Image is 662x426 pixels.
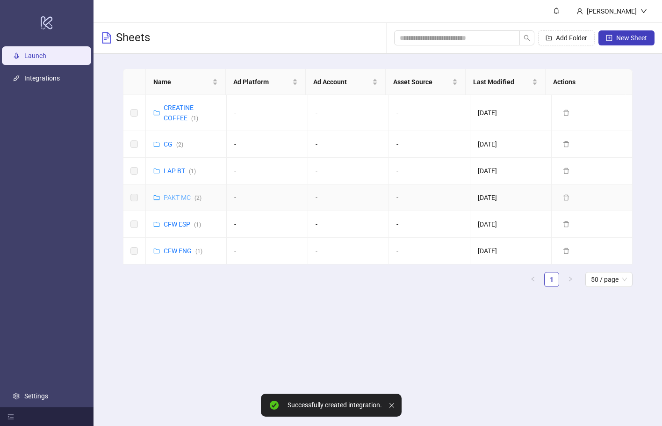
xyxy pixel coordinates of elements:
[389,238,470,264] td: -
[164,140,183,148] a: CG(2)
[288,401,382,409] div: Successfully created integration.
[227,211,308,238] td: -
[176,141,183,148] span: ( 2 )
[227,131,308,158] td: -
[386,69,466,95] th: Asset Source
[393,77,450,87] span: Asset Source
[545,272,559,286] a: 1
[568,276,573,282] span: right
[585,272,633,287] div: Page Size
[189,168,196,175] span: ( 1 )
[470,238,552,264] td: [DATE]
[164,104,198,122] a: CREATINE COFFEE(1)
[308,95,389,131] td: -
[606,35,612,41] span: plus-square
[563,194,569,201] span: delete
[389,184,470,211] td: -
[313,77,370,87] span: Ad Account
[563,248,569,254] span: delete
[544,272,559,287] li: 1
[227,95,308,131] td: -
[308,211,389,238] td: -
[7,413,14,420] span: menu-fold
[389,158,470,184] td: -
[553,7,560,14] span: bell
[470,131,552,158] td: [DATE]
[563,110,569,116] span: delete
[306,69,386,95] th: Ad Account
[24,392,48,400] a: Settings
[473,77,530,87] span: Last Modified
[524,35,530,41] span: search
[227,238,308,264] td: -
[191,115,198,122] span: ( 1 )
[563,272,578,287] button: right
[470,184,552,211] td: [DATE]
[116,30,150,45] h3: Sheets
[233,77,290,87] span: Ad Platform
[24,74,60,82] a: Integrations
[538,30,595,45] button: Add Folder
[616,34,647,42] span: New Sheet
[164,167,196,175] a: LAP BT(1)
[153,248,160,254] span: folder
[470,95,552,131] td: [DATE]
[591,272,627,286] span: 50 / page
[470,211,552,238] td: [DATE]
[194,221,201,228] span: ( 1 )
[164,220,201,228] a: CFW ESP(1)
[195,248,202,255] span: ( 1 )
[308,131,389,158] td: -
[194,195,201,201] span: ( 2 )
[153,194,160,201] span: folder
[563,272,578,287] li: Next Page
[308,184,389,211] td: -
[530,276,536,282] span: left
[576,8,583,15] span: user
[153,110,160,116] span: folder
[308,158,389,184] td: -
[546,69,626,95] th: Actions
[563,168,569,174] span: delete
[598,30,655,45] button: New Sheet
[226,69,306,95] th: Ad Platform
[24,52,46,59] a: Launch
[563,141,569,147] span: delete
[389,211,470,238] td: -
[164,247,202,255] a: CFW ENG(1)
[525,272,540,287] button: left
[389,95,470,131] td: -
[546,35,552,41] span: folder-add
[227,184,308,211] td: -
[470,158,552,184] td: [DATE]
[146,69,226,95] th: Name
[164,194,201,201] a: PAKT MC(2)
[583,6,640,16] div: [PERSON_NAME]
[227,158,308,184] td: -
[101,32,112,44] span: file-text
[466,69,546,95] th: Last Modified
[153,77,210,87] span: Name
[525,272,540,287] li: Previous Page
[389,131,470,158] td: -
[556,34,587,42] span: Add Folder
[153,168,160,174] span: folder
[308,238,389,264] td: -
[153,221,160,228] span: folder
[153,141,160,147] span: folder
[640,8,647,15] span: down
[563,221,569,228] span: delete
